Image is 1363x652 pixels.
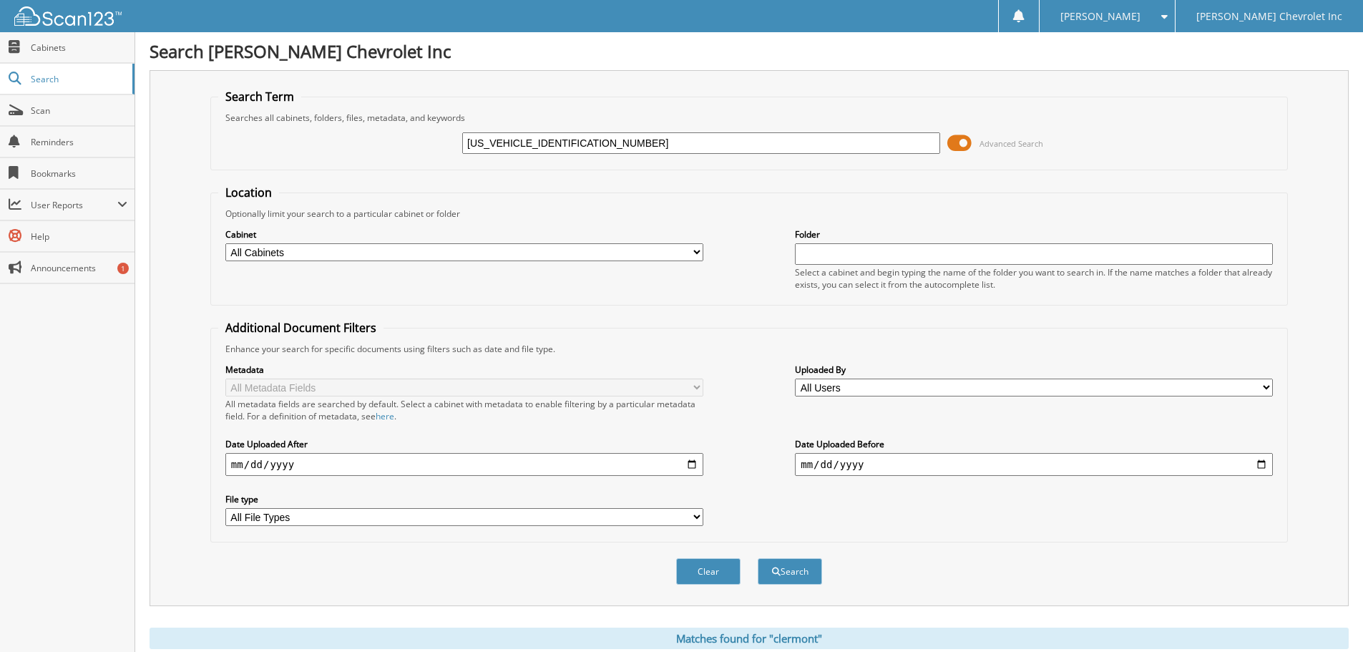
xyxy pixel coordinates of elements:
[31,42,127,54] span: Cabinets
[1196,12,1342,21] span: [PERSON_NAME] Chevrolet Inc
[676,558,741,585] button: Clear
[225,398,703,422] div: All metadata fields are searched by default. Select a cabinet with metadata to enable filtering b...
[31,262,127,274] span: Announcements
[31,104,127,117] span: Scan
[31,73,125,85] span: Search
[150,39,1349,63] h1: Search [PERSON_NAME] Chevrolet Inc
[31,230,127,243] span: Help
[795,228,1273,240] label: Folder
[795,266,1273,291] div: Select a cabinet and begin typing the name of the folder you want to search in. If the name match...
[14,6,122,26] img: scan123-logo-white.svg
[225,364,703,376] label: Metadata
[376,410,394,422] a: here
[225,438,703,450] label: Date Uploaded After
[758,558,822,585] button: Search
[218,185,279,200] legend: Location
[225,228,703,240] label: Cabinet
[31,167,127,180] span: Bookmarks
[218,208,1280,220] div: Optionally limit your search to a particular cabinet or folder
[795,438,1273,450] label: Date Uploaded Before
[795,453,1273,476] input: end
[117,263,129,274] div: 1
[218,112,1280,124] div: Searches all cabinets, folders, files, metadata, and keywords
[218,343,1280,355] div: Enhance your search for specific documents using filters such as date and file type.
[31,199,117,211] span: User Reports
[31,136,127,148] span: Reminders
[1060,12,1140,21] span: [PERSON_NAME]
[795,364,1273,376] label: Uploaded By
[218,89,301,104] legend: Search Term
[225,453,703,476] input: start
[150,628,1349,649] div: Matches found for "clermont"
[218,320,384,336] legend: Additional Document Filters
[225,493,703,505] label: File type
[979,138,1043,149] span: Advanced Search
